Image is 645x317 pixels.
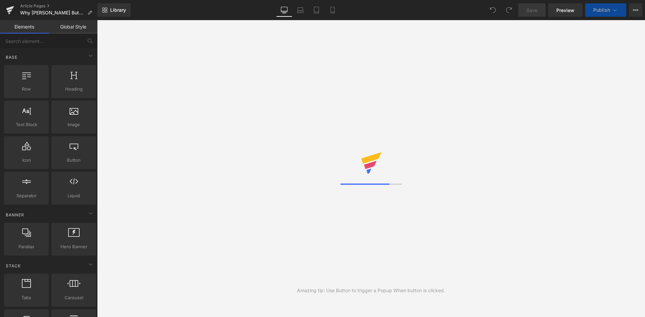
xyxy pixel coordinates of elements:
span: Row [6,86,47,93]
span: Hero Banner [53,243,94,250]
span: Banner [5,212,25,218]
span: Parallax [6,243,47,250]
a: New Library [97,3,131,17]
span: Text Block [6,121,47,128]
span: Image [53,121,94,128]
a: Global Style [49,20,97,34]
button: Publish [585,3,626,17]
span: Preview [556,7,574,14]
a: Article Pages [20,3,97,9]
span: Tabs [6,294,47,301]
span: Icon [6,157,47,164]
span: Library [110,7,126,13]
button: Redo [502,3,516,17]
span: Why [PERSON_NAME] Butter? [20,10,85,15]
a: Tablet [308,3,325,17]
a: Mobile [325,3,341,17]
div: Amazing tip: Use Button to trigger a Popup When button is clicked. [297,287,445,294]
button: Undo [486,3,500,17]
span: Base [5,54,18,60]
span: Publish [593,7,610,13]
span: Heading [53,86,94,93]
span: Liquid [53,192,94,199]
span: Stack [5,263,21,269]
a: Desktop [276,3,292,17]
button: More [629,3,642,17]
span: Separator [6,192,47,199]
span: Carousel [53,294,94,301]
span: Button [53,157,94,164]
a: Preview [548,3,583,17]
a: Laptop [292,3,308,17]
span: Save [526,7,537,14]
